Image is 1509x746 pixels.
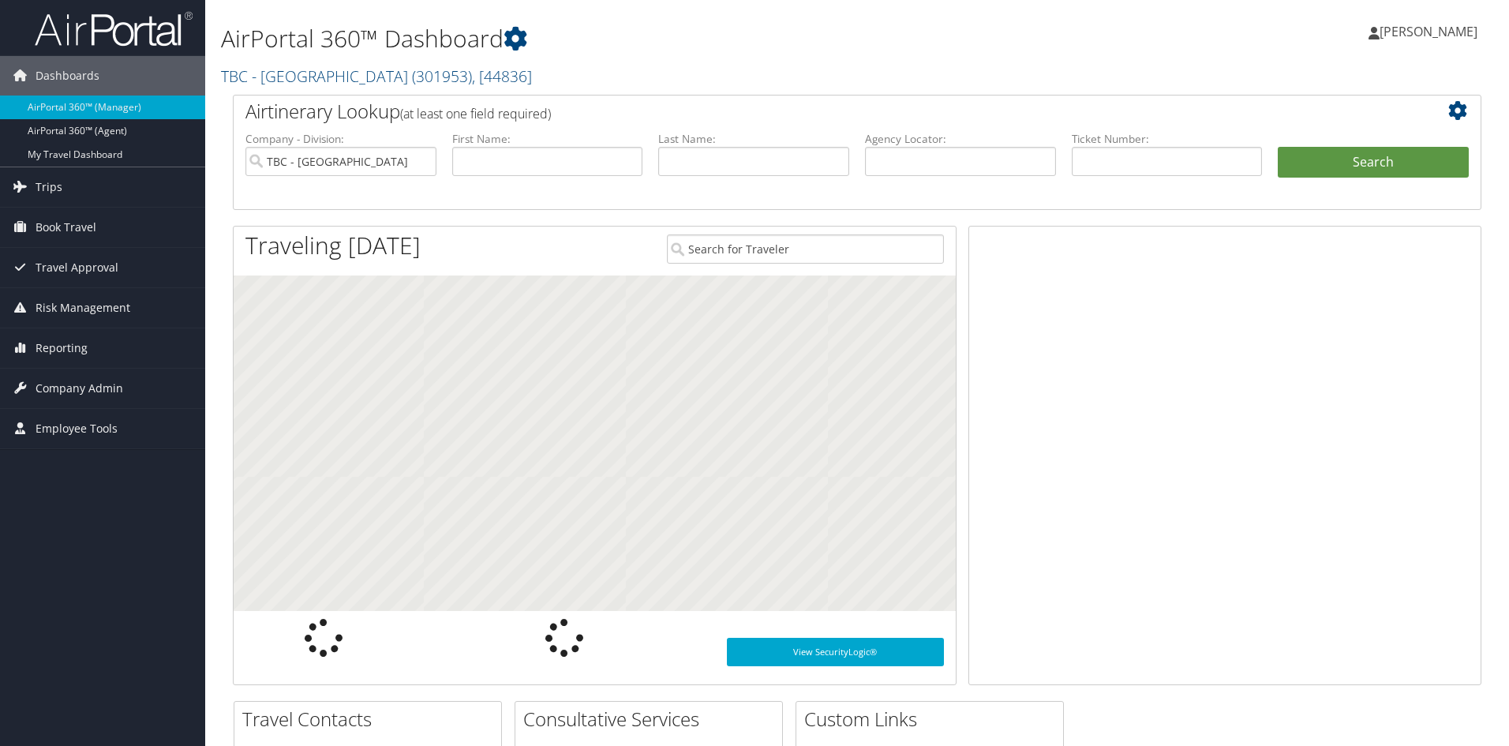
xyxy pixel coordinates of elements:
[400,105,551,122] span: (at least one field required)
[804,706,1063,733] h2: Custom Links
[36,328,88,368] span: Reporting
[245,98,1365,125] h2: Airtinerary Lookup
[36,409,118,448] span: Employee Tools
[472,66,532,87] span: , [ 44836 ]
[412,66,472,87] span: ( 301953 )
[36,167,62,207] span: Trips
[452,131,643,147] label: First Name:
[35,10,193,47] img: airportal-logo.png
[221,66,532,87] a: TBC - [GEOGRAPHIC_DATA]
[245,131,436,147] label: Company - Division:
[245,229,421,262] h1: Traveling [DATE]
[1380,23,1477,40] span: [PERSON_NAME]
[1278,147,1469,178] button: Search
[1072,131,1263,147] label: Ticket Number:
[36,208,96,247] span: Book Travel
[36,369,123,408] span: Company Admin
[1369,8,1493,55] a: [PERSON_NAME]
[667,234,944,264] input: Search for Traveler
[658,131,849,147] label: Last Name:
[36,288,130,328] span: Risk Management
[865,131,1056,147] label: Agency Locator:
[727,638,944,666] a: View SecurityLogic®
[523,706,782,733] h2: Consultative Services
[221,22,1069,55] h1: AirPortal 360™ Dashboard
[36,56,99,96] span: Dashboards
[242,706,501,733] h2: Travel Contacts
[36,248,118,287] span: Travel Approval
